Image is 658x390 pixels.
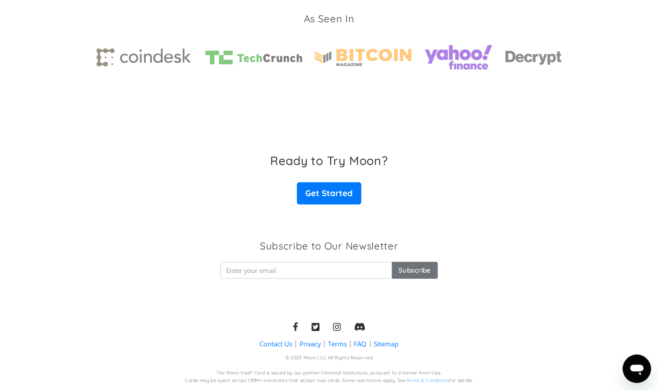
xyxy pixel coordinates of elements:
[216,370,442,377] div: The Moon Visa® Card is issued by our partner Financial Institutions, pursuant to a license from V...
[220,262,437,279] form: Newsletter Form
[392,262,438,279] input: Subscribe
[299,339,321,349] a: Privacy
[205,51,302,64] img: TechCrunch
[297,182,361,205] a: Get Started
[315,49,411,66] img: Bitcoin magazine
[354,339,367,349] a: FAQ
[96,48,193,67] img: Coindesk
[270,153,387,168] h3: Ready to Try Moon?
[259,339,292,349] a: Contact Us
[374,339,399,349] a: Sitemap
[286,355,373,362] div: © 2025 Moon LLC All Rights Reserved
[424,39,493,76] img: yahoo finance
[505,49,562,67] img: decrypt
[622,354,651,383] iframe: Button to launch messaging window
[260,239,398,253] h3: Subscribe to Our Newsletter
[185,378,473,384] div: Cards may be spent across 130M+ merchants that accept Visa cards. Some restrictions apply. See fo...
[304,12,355,26] h3: As Seen In
[328,339,347,349] a: Terms
[406,378,449,383] a: Terms & Conditions
[220,262,391,279] input: Enter your email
